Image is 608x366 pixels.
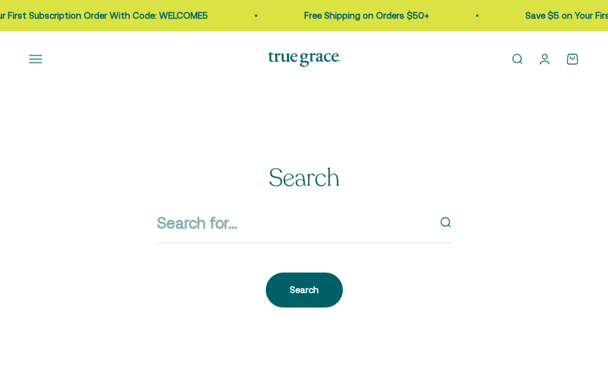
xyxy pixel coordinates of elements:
[157,210,429,236] input: Search
[266,273,343,308] button: Search
[269,165,340,191] h1: Search
[301,10,426,21] a: Free Shipping on Orders $50+
[290,283,319,297] div: Search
